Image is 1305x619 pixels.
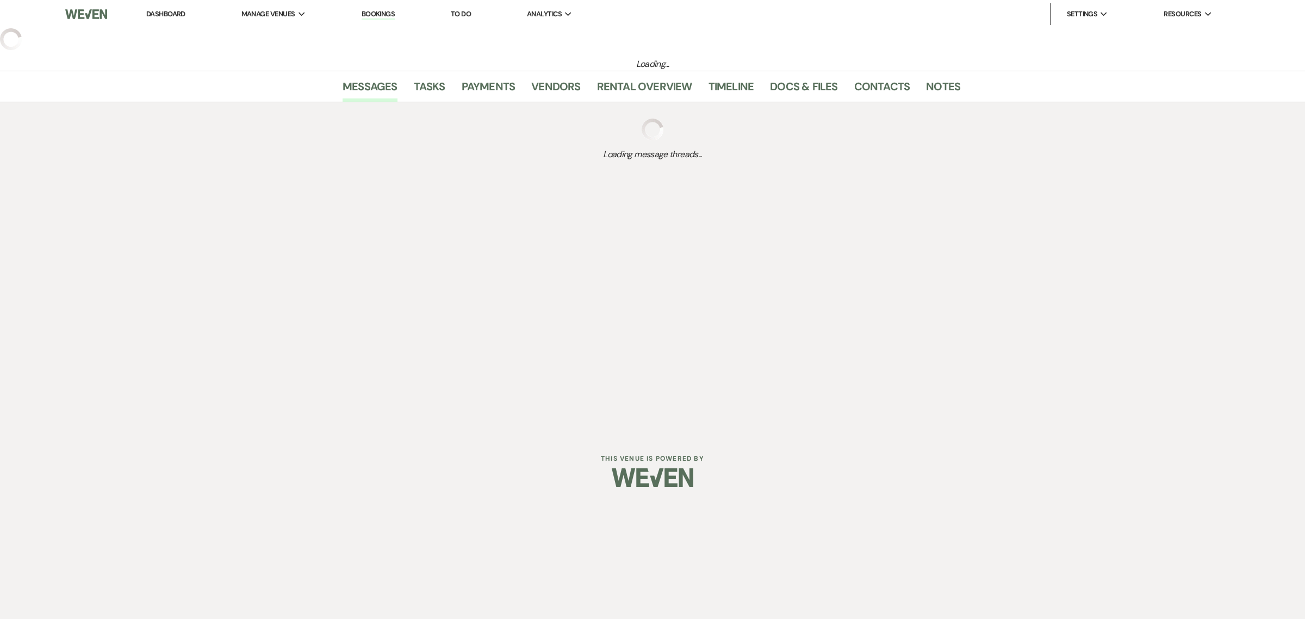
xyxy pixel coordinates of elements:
[854,78,910,102] a: Contacts
[531,78,580,102] a: Vendors
[462,78,515,102] a: Payments
[709,78,754,102] a: Timeline
[770,78,837,102] a: Docs & Files
[362,9,395,20] a: Bookings
[1067,9,1098,20] span: Settings
[451,9,471,18] a: To Do
[1164,9,1201,20] span: Resources
[146,9,185,18] a: Dashboard
[414,78,445,102] a: Tasks
[642,119,663,140] img: loading spinner
[343,148,962,161] span: Loading message threads...
[527,9,562,20] span: Analytics
[343,78,397,102] a: Messages
[597,78,692,102] a: Rental Overview
[241,9,295,20] span: Manage Venues
[612,459,693,497] img: Weven Logo
[65,3,107,26] img: Weven Logo
[926,78,960,102] a: Notes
